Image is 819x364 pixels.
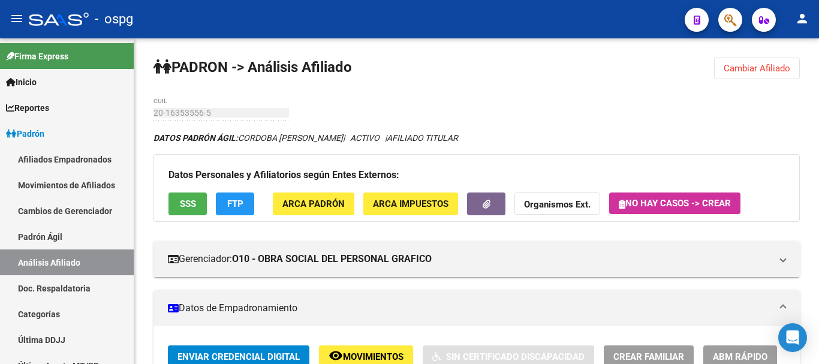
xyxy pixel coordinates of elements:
[227,199,243,210] span: FTP
[168,302,771,315] mat-panel-title: Datos de Empadronamiento
[6,76,37,89] span: Inicio
[6,127,44,140] span: Padrón
[95,6,133,32] span: - ospg
[177,351,300,362] span: Enviar Credencial Digital
[373,199,448,210] span: ARCA Impuestos
[180,199,196,210] span: SSS
[153,290,800,326] mat-expansion-panel-header: Datos de Empadronamiento
[232,252,432,266] strong: O10 - OBRA SOCIAL DEL PERSONAL GRAFICO
[273,192,354,215] button: ARCA Padrón
[168,192,207,215] button: SSS
[795,11,809,26] mat-icon: person
[153,133,343,143] span: CORDOBA [PERSON_NAME]
[713,351,767,362] span: ABM Rápido
[613,351,684,362] span: Crear Familiar
[524,200,591,210] strong: Organismos Ext.
[329,348,343,363] mat-icon: remove_red_eye
[714,58,800,79] button: Cambiar Afiliado
[10,11,24,26] mat-icon: menu
[168,167,785,183] h3: Datos Personales y Afiliatorios según Entes Externos:
[446,351,585,362] span: Sin Certificado Discapacidad
[778,323,807,352] div: Open Intercom Messenger
[168,252,771,266] mat-panel-title: Gerenciador:
[619,198,731,209] span: No hay casos -> Crear
[153,133,238,143] strong: DATOS PADRÓN ÁGIL:
[153,59,352,76] strong: PADRON -> Análisis Afiliado
[153,133,458,143] i: | ACTIVO |
[363,192,458,215] button: ARCA Impuestos
[343,351,404,362] span: Movimientos
[153,241,800,277] mat-expansion-panel-header: Gerenciador:O10 - OBRA SOCIAL DEL PERSONAL GRAFICO
[724,63,790,74] span: Cambiar Afiliado
[282,199,345,210] span: ARCA Padrón
[387,133,458,143] span: AFILIADO TITULAR
[6,50,68,63] span: Firma Express
[514,192,600,215] button: Organismos Ext.
[6,101,49,115] span: Reportes
[609,192,740,214] button: No hay casos -> Crear
[216,192,254,215] button: FTP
